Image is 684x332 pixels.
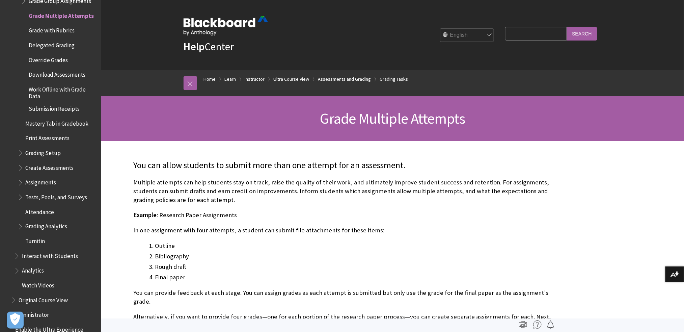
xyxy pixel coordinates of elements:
span: Example [134,211,157,219]
span: Override Grades [29,54,68,63]
a: Instructor [245,75,265,83]
span: Print Assessments [25,133,70,142]
span: Grade with Rubrics [29,25,75,34]
a: Learn [225,75,236,83]
span: Attendance [25,206,54,215]
img: Follow this page [547,321,555,329]
img: Blackboard by Anthology [184,16,268,35]
a: Assessments and Grading [318,75,371,83]
select: Site Language Selector [440,29,494,42]
li: Rough draft [155,262,552,272]
strong: Help [184,40,205,53]
li: Outline [155,241,552,251]
p: : Research Paper Assignments [134,211,552,220]
a: Ultra Course View [274,75,309,83]
span: Assignments [25,177,56,186]
span: Delegated Grading [29,40,75,49]
span: Grade Multiple Attempts [320,109,465,128]
span: Administrator [15,310,49,319]
li: Bibliography [155,252,552,261]
li: Final paper [155,273,552,282]
p: You can allow students to submit more than one attempt for an assessment. [134,159,552,172]
a: Home [204,75,216,83]
a: HelpCenter [184,40,234,53]
p: In one assignment with four attempts, a student can submit file attachments for these items: [134,226,552,235]
img: More help [533,321,542,329]
span: Tests, Pools, and Surveys [25,191,87,201]
span: Create Assessments [25,162,74,171]
span: Grade Multiple Attempts [29,10,94,19]
input: Search [567,27,597,40]
img: Print [519,321,527,329]
span: Submission Receipts [29,103,80,112]
span: Analytics [22,265,44,275]
span: Mastery Tab in Gradebook [25,118,88,127]
span: Work Offline with Grade Data [29,84,97,100]
span: Grading Setup [25,147,61,156]
a: Grading Tasks [380,75,408,83]
span: Turnitin [25,236,45,245]
span: Watch Videos [22,280,54,289]
p: You can provide feedback at each stage. You can assign grades as each attempt is submitted but on... [134,288,552,306]
span: Grading Analytics [25,221,67,230]
span: Original Course View [19,295,68,304]
span: Download Assessments [29,69,85,78]
button: Open Preferences [7,312,24,329]
span: Interact with Students [22,251,78,260]
p: Alternatively, if you want to provide four grades—one for each portion of the research paper proc... [134,312,552,330]
p: Multiple attempts can help students stay on track, raise the quality of their work, and ultimatel... [134,178,552,205]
